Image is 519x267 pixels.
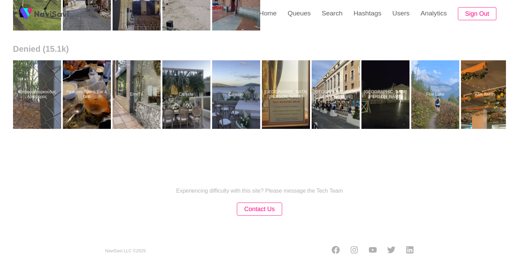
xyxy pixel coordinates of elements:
[212,60,262,129] a: CaresseCaresse
[361,60,411,129] a: [GEOGRAPHIC_DATA][PERSON_NAME]Plaza de San Pedro
[312,60,361,129] a: [GEOGRAPHIC_DATA][PERSON_NAME]Plaza de San Pedro
[17,5,34,22] img: fireSpot
[458,7,496,21] button: Sign Out
[113,60,162,129] a: EmeTéEmeTé
[176,188,343,194] p: Experiencing difficulty with this site? Please message the Tech Team
[406,246,414,256] a: LinkedIn
[162,60,212,129] a: CaresseCaresse
[13,44,506,54] h2: Denied (15.1k)
[369,246,377,256] a: Youtube
[461,60,511,129] a: ASK ItalianASK Italian
[237,206,282,212] a: Contact Us
[332,246,340,256] a: Facebook
[13,60,63,129] a: Καταφύγιο αρκούδας ΑρκτούροςΚαταφύγιο αρκούδας Αρκτούρος
[411,60,461,129] a: Floe LakeFloe Lake
[350,246,358,256] a: Instagram
[63,60,113,129] a: Features Sports Bar & GrillFeatures Sports Bar & Grill
[387,246,395,256] a: Twitter
[237,203,282,216] button: Contact Us
[105,248,146,254] small: NaviSavi LLC © 2025
[34,10,69,17] img: fireSpot
[262,60,312,129] a: [GEOGRAPHIC_DATA][PERSON_NAME]Monasterio de Santa Ana del Monte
